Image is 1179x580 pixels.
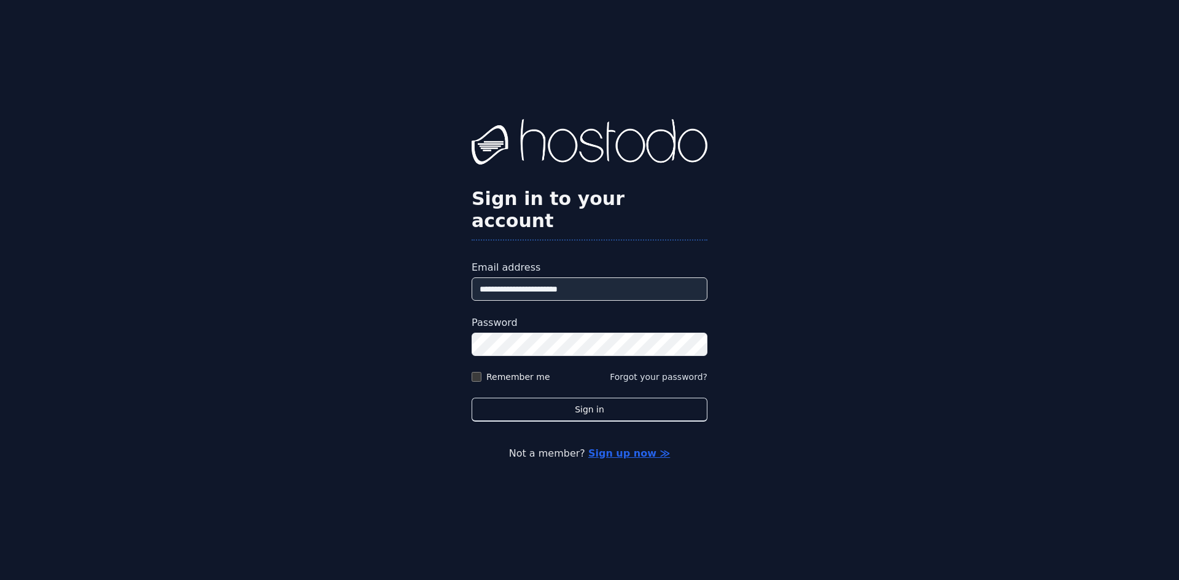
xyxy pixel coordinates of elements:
[588,447,670,459] a: Sign up now ≫
[59,446,1120,461] p: Not a member?
[472,315,707,330] label: Password
[486,371,550,383] label: Remember me
[472,119,707,168] img: Hostodo
[472,188,707,232] h2: Sign in to your account
[472,260,707,275] label: Email address
[472,398,707,422] button: Sign in
[610,371,707,383] button: Forgot your password?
